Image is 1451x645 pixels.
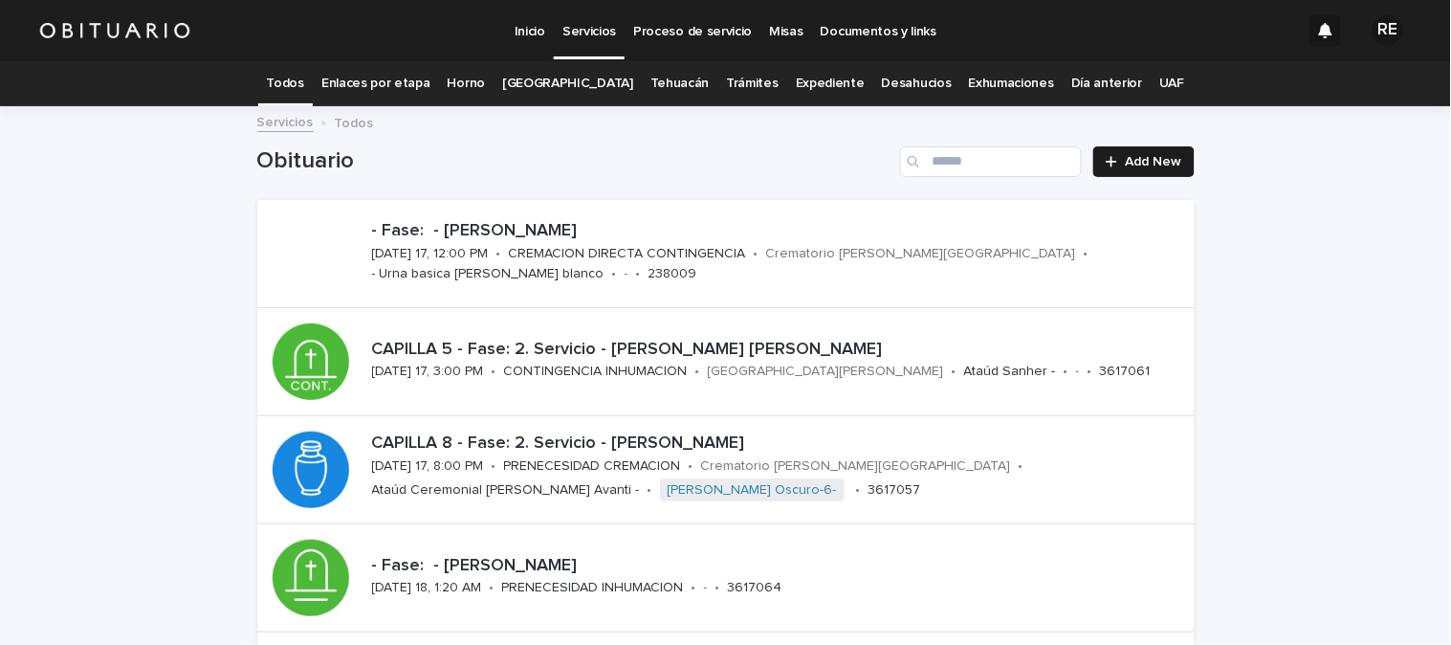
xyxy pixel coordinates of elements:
p: [GEOGRAPHIC_DATA][PERSON_NAME] [708,364,944,380]
a: UAF [1159,61,1184,106]
p: - [625,266,628,282]
p: 238009 [649,266,697,282]
p: • [636,266,641,282]
a: Día anterior [1071,61,1142,106]
span: Add New [1126,155,1182,168]
div: RE [1373,15,1403,46]
a: Enlaces por etapa [321,61,430,106]
a: Add New [1093,146,1194,177]
a: - Fase: - [PERSON_NAME][DATE] 17, 12:00 PM•CREMACION DIRECTA CONTINGENCIA•Crematorio [PERSON_NAME... [257,200,1195,308]
p: Crematorio [PERSON_NAME][GEOGRAPHIC_DATA] [701,458,1011,475]
img: HUM7g2VNRLqGMmR9WVqf [38,11,191,50]
p: CONTINGENCIA INHUMACION [504,364,688,380]
p: CREMACION DIRECTA CONTINGENCIA [509,246,746,262]
p: PRENECESIDAD CREMACION [504,458,681,475]
p: 3617061 [1100,364,1151,380]
a: CAPILLA 5 - Fase: 2. Servicio - [PERSON_NAME] [PERSON_NAME][DATE] 17, 3:00 PM•CONTINGENCIA INHUMA... [257,308,1195,416]
a: - Fase: - [PERSON_NAME][DATE] 18, 1:20 AM•PRENECESIDAD INHUMACION•-•3617064 [257,524,1195,633]
p: PRENECESIDAD INHUMACION [502,580,684,596]
p: [DATE] 17, 3:00 PM [372,364,484,380]
p: 3617057 [868,482,921,499]
p: Ataúd Sanher - [964,364,1056,380]
p: • [715,580,720,596]
p: • [1084,246,1088,262]
a: Todos [267,61,304,106]
p: • [692,580,696,596]
a: Exhumaciones [969,61,1054,106]
p: • [1088,364,1092,380]
a: Servicios [257,110,314,132]
a: CAPILLA 8 - Fase: 2. Servicio - [PERSON_NAME][DATE] 17, 8:00 PM•PRENECESIDAD CREMACION•Crematorio... [257,416,1195,524]
a: Horno [448,61,485,106]
a: Trámites [726,61,779,106]
p: • [856,482,861,499]
p: Todos [335,111,374,132]
p: - Fase: - [PERSON_NAME] [372,556,988,577]
a: Tehuacán [650,61,710,106]
p: • [952,364,956,380]
p: Crematorio [PERSON_NAME][GEOGRAPHIC_DATA] [766,246,1076,262]
p: • [490,580,495,596]
p: • [1019,458,1023,475]
p: [DATE] 18, 1:20 AM [372,580,482,596]
p: • [492,364,496,380]
p: - [1076,364,1080,380]
p: • [612,266,617,282]
p: 3617064 [728,580,782,596]
p: Ataúd Ceremonial [PERSON_NAME] Avanti - [372,482,640,499]
p: CAPILLA 5 - Fase: 2. Servicio - [PERSON_NAME] [PERSON_NAME] [372,340,1187,361]
p: [DATE] 17, 12:00 PM [372,246,489,262]
p: - Urna basica [PERSON_NAME] blanco [372,266,605,282]
p: CAPILLA 8 - Fase: 2. Servicio - [PERSON_NAME] [372,434,1187,455]
p: • [492,458,496,475]
p: • [689,458,693,475]
p: [DATE] 17, 8:00 PM [372,458,484,475]
a: Expediente [796,61,865,106]
a: [GEOGRAPHIC_DATA] [502,61,633,106]
input: Search [900,146,1082,177]
h1: Obituario [257,147,893,175]
p: • [695,364,700,380]
p: • [1064,364,1068,380]
a: Desahucios [882,61,952,106]
p: - [704,580,708,596]
p: - Fase: - [PERSON_NAME] [372,221,1187,242]
p: • [754,246,758,262]
p: • [648,482,652,499]
a: [PERSON_NAME] Oscuro-6- [668,482,837,499]
p: • [496,246,501,262]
